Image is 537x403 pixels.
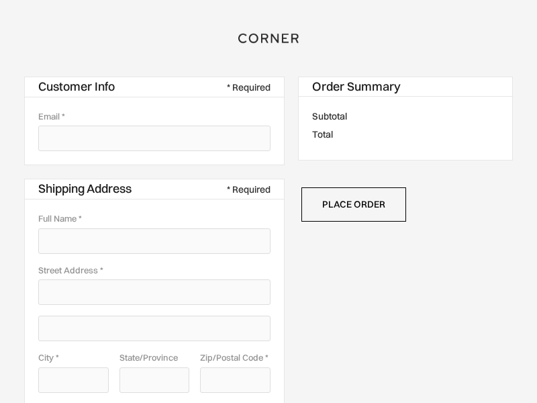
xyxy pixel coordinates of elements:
a: Place Order [301,187,406,222]
div: * Required [227,81,271,94]
label: State/Province [119,352,190,364]
label: Full Name * [38,213,271,225]
div: Total [312,128,333,141]
label: City * [38,352,109,364]
label: Zip/Postal Code * [200,352,271,364]
div: Subtotal [312,110,347,123]
label: Street Address * [38,265,271,277]
label: Email * [38,111,271,123]
div: * Required [227,183,271,196]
